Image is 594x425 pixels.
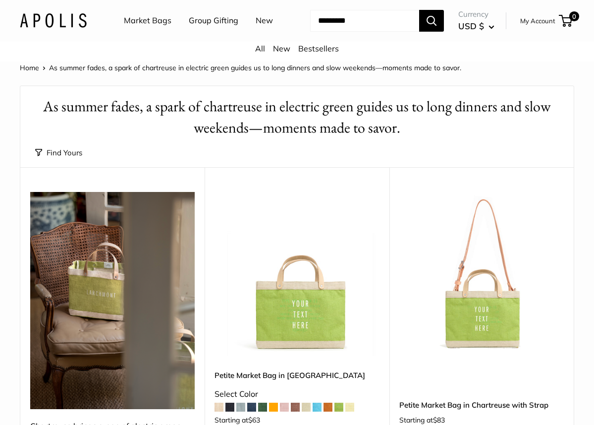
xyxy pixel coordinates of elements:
a: My Account [520,15,555,27]
input: Search... [310,10,419,32]
span: 0 [569,11,579,21]
span: Starting at [215,417,260,424]
a: Petite Market Bag in Chartreuse with Strap [399,399,564,411]
nav: Breadcrumb [20,61,461,74]
span: Starting at [399,417,445,424]
span: $83 [433,416,445,425]
span: $63 [248,416,260,425]
a: Home [20,63,39,72]
a: 0 [560,15,572,27]
img: Petite Market Bag in Chartreuse [215,192,379,356]
a: New [256,13,273,28]
a: Petite Market Bag in [GEOGRAPHIC_DATA] [215,370,379,381]
img: Apolis [20,13,87,28]
img: Petite Market Bag in Chartreuse with Strap [399,192,564,356]
div: Select Color [215,387,379,402]
a: All [255,44,265,53]
button: USD $ [458,18,494,34]
a: Petite Market Bag in Chartreuse with StrapPetite Market Bag in Chartreuse with Strap [399,192,564,356]
button: Find Yours [35,146,82,160]
a: Group Gifting [189,13,238,28]
img: Chartreuse brings a pop of electric green—made for late-summer soirées in Larchmont, where garden... [30,192,195,410]
h1: As summer fades, a spark of chartreuse in electric green guides us to long dinners and slow weeke... [35,96,559,139]
span: As summer fades, a spark of chartreuse in electric green guides us to long dinners and slow weeke... [49,63,461,72]
button: Search [419,10,444,32]
span: Currency [458,7,494,21]
span: USD $ [458,21,484,31]
a: Petite Market Bag in ChartreusePetite Market Bag in Chartreuse [215,192,379,356]
a: Market Bags [124,13,171,28]
a: Bestsellers [298,44,339,53]
a: New [273,44,290,53]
